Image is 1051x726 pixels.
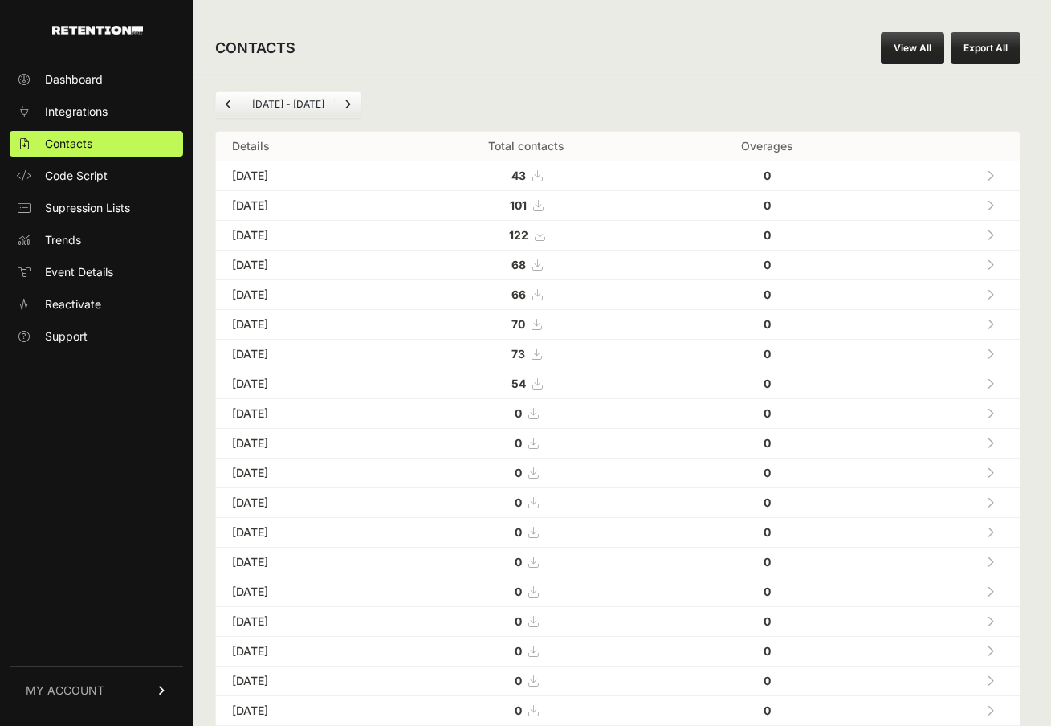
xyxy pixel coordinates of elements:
strong: 0 [515,614,522,628]
strong: 122 [509,228,528,242]
strong: 0 [764,436,771,450]
td: [DATE] [216,221,391,251]
a: 43 [511,169,542,182]
span: Trends [45,232,81,248]
a: 54 [511,377,542,390]
a: 68 [511,258,542,271]
td: [DATE] [216,191,391,221]
td: [DATE] [216,667,391,696]
td: [DATE] [216,429,391,459]
th: Overages [662,132,874,161]
strong: 0 [515,704,522,717]
strong: 0 [515,644,522,658]
a: Previous [216,92,242,117]
strong: 0 [764,525,771,539]
a: Code Script [10,163,183,189]
strong: 0 [515,674,522,687]
strong: 68 [511,258,526,271]
strong: 0 [764,258,771,271]
button: Export All [951,32,1020,64]
span: Event Details [45,264,113,280]
td: [DATE] [216,577,391,607]
strong: 66 [511,288,526,301]
td: [DATE] [216,399,391,429]
span: Dashboard [45,71,103,88]
strong: 0 [515,406,522,420]
h2: CONTACTS [215,37,295,59]
strong: 43 [511,169,526,182]
a: Support [10,324,183,349]
a: View All [881,32,944,64]
a: Supression Lists [10,195,183,221]
span: Supression Lists [45,200,130,216]
strong: 101 [510,198,527,212]
th: Details [216,132,391,161]
strong: 70 [511,317,525,331]
strong: 0 [764,347,771,361]
td: [DATE] [216,548,391,577]
strong: 54 [511,377,526,390]
td: [DATE] [216,310,391,340]
strong: 0 [764,317,771,331]
strong: 0 [764,704,771,717]
th: Total contacts [391,132,662,161]
strong: 0 [764,496,771,509]
strong: 0 [764,585,771,598]
a: 70 [511,317,541,331]
td: [DATE] [216,340,391,369]
strong: 0 [764,228,771,242]
strong: 0 [764,198,771,212]
a: Integrations [10,99,183,124]
td: [DATE] [216,459,391,488]
strong: 0 [764,644,771,658]
a: Reactivate [10,292,183,317]
a: 73 [511,347,541,361]
a: Dashboard [10,67,183,92]
span: Reactivate [45,296,101,312]
strong: 0 [764,674,771,687]
td: [DATE] [216,696,391,726]
td: [DATE] [216,488,391,518]
strong: 0 [764,377,771,390]
img: Retention.com [52,26,143,35]
strong: 0 [515,496,522,509]
strong: 0 [515,436,522,450]
strong: 0 [515,466,522,479]
strong: 0 [764,614,771,628]
strong: 0 [764,169,771,182]
strong: 0 [764,466,771,479]
span: Contacts [45,136,92,152]
a: Event Details [10,259,183,285]
td: [DATE] [216,607,391,637]
strong: 0 [764,406,771,420]
strong: 73 [511,347,525,361]
strong: 0 [515,525,522,539]
strong: 0 [764,288,771,301]
td: [DATE] [216,161,391,191]
li: [DATE] - [DATE] [242,98,334,111]
strong: 0 [515,585,522,598]
a: 101 [510,198,543,212]
td: [DATE] [216,280,391,310]
span: Integrations [45,104,108,120]
td: [DATE] [216,251,391,280]
span: MY ACCOUNT [26,683,104,699]
span: Code Script [45,168,108,184]
a: 66 [511,288,542,301]
a: 122 [509,228,544,242]
span: Support [45,328,88,345]
a: MY ACCOUNT [10,666,183,715]
strong: 0 [515,555,522,569]
strong: 0 [764,555,771,569]
a: Next [335,92,361,117]
td: [DATE] [216,369,391,399]
td: [DATE] [216,637,391,667]
a: Trends [10,227,183,253]
td: [DATE] [216,518,391,548]
a: Contacts [10,131,183,157]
